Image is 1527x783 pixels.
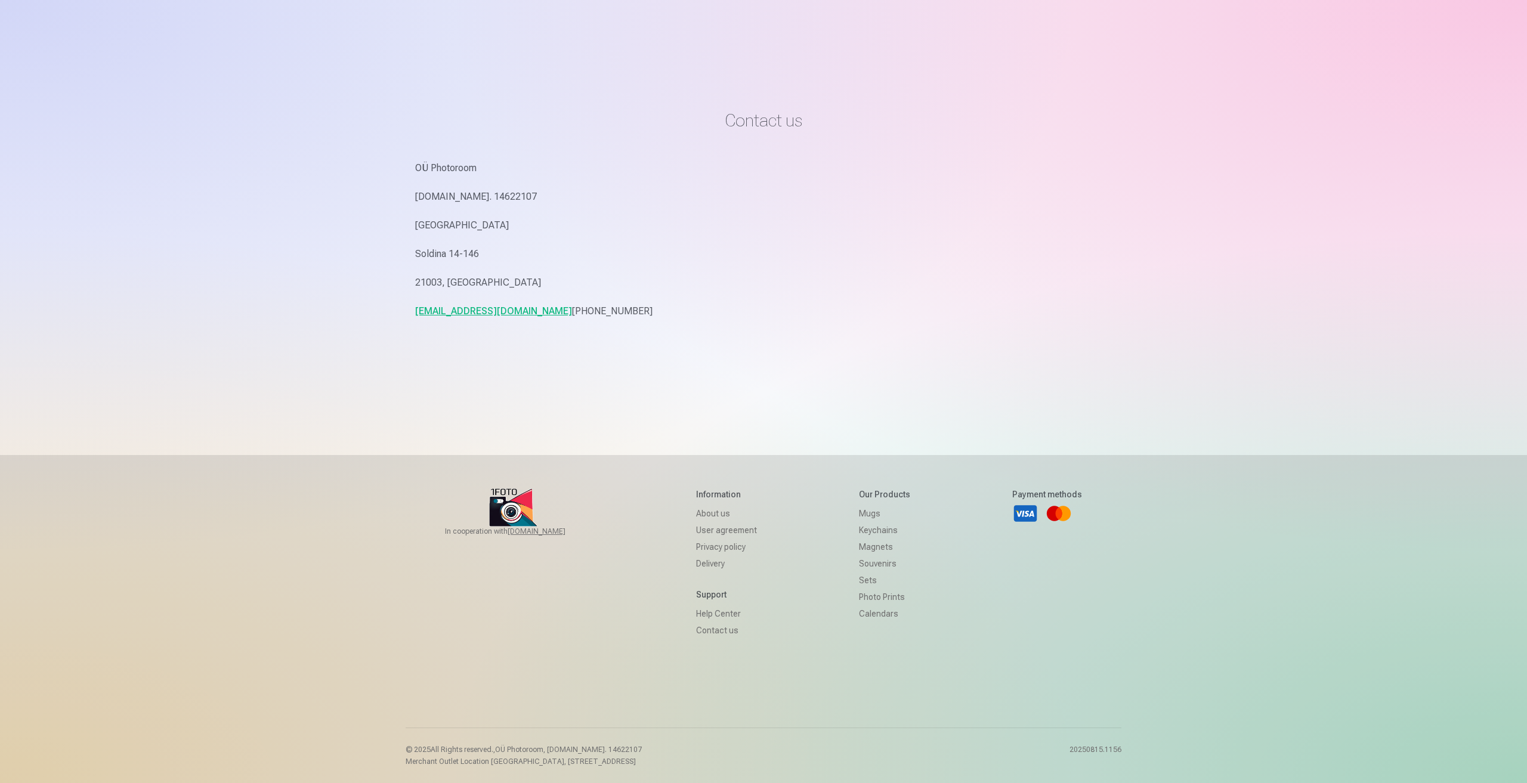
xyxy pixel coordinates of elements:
[696,538,757,555] a: Privacy policy
[859,605,910,622] a: Calendars
[406,757,642,766] p: Merchant Outlet Location [GEOGRAPHIC_DATA], [STREET_ADDRESS]
[495,745,642,754] span: OÜ Photoroom, [DOMAIN_NAME]. 14622107
[1069,745,1121,766] p: 20250815.1156
[696,505,757,522] a: About us
[696,488,757,500] h5: Information
[415,110,1112,131] h1: Contact us
[859,589,910,605] a: Photo prints
[415,246,1112,262] p: Soldina 14-146
[859,505,910,522] a: Mugs
[1012,488,1082,500] h5: Payment methods
[859,555,910,572] a: Souvenirs
[445,527,594,536] span: In cooperation with
[415,305,572,317] a: [EMAIL_ADDRESS][DOMAIN_NAME]
[415,217,1112,234] p: [GEOGRAPHIC_DATA]
[1012,500,1038,527] a: Visa
[859,572,910,589] a: Sets
[415,188,1112,205] p: [DOMAIN_NAME]. 14622107
[859,522,910,538] a: Keychains
[406,745,642,754] p: © 2025 All Rights reserved. ,
[508,527,594,536] a: [DOMAIN_NAME]
[859,488,910,500] h5: Our products
[415,274,1112,291] p: 21003, [GEOGRAPHIC_DATA]
[1046,500,1072,527] a: Mastercard
[415,303,1112,320] p: [PHONE_NUMBER]
[696,522,757,538] a: User agreement
[415,160,1112,177] p: OÜ Photoroom
[696,622,757,639] a: Contact us
[859,538,910,555] a: Magnets
[696,605,757,622] a: Help Center
[696,589,757,601] h5: Support
[696,555,757,572] a: Delivery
